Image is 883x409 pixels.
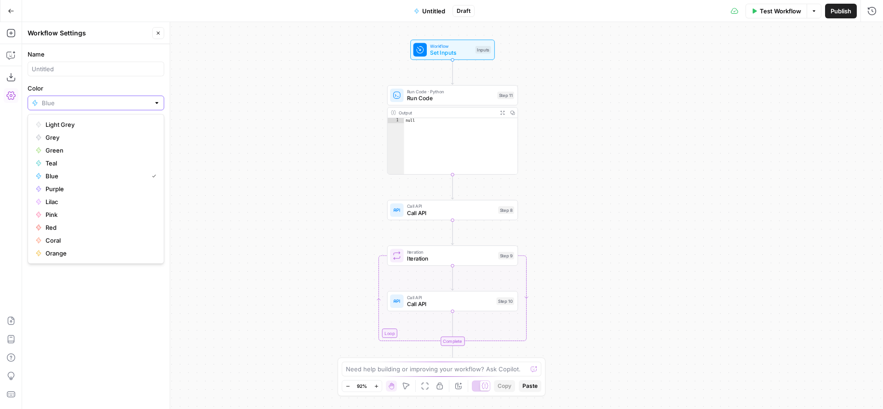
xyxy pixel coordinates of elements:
span: Purple [46,184,153,193]
button: Copy [494,380,515,392]
div: Call APICall APIStep 8 [387,200,518,220]
div: 1 [388,118,404,123]
div: Complete [441,336,464,346]
span: Copy [498,382,511,390]
span: Teal [46,159,153,168]
span: Call API [407,294,493,301]
span: Call API [407,300,493,308]
g: Edge from step_8 to step_9 [451,220,454,244]
div: Call APICall APIStep 10 [387,291,518,311]
div: Complete [387,336,518,346]
g: Edge from start to step_11 [451,60,454,84]
span: Workflow [430,43,472,50]
span: 92% [357,382,367,390]
input: Blue [42,98,150,108]
span: Set Inputs [430,49,472,57]
span: Iteration [407,249,495,256]
div: WorkflowSet InputsInputs [387,40,518,60]
span: Draft [457,7,470,15]
span: Red [46,223,153,232]
div: LoopIterationIterationStep 9 [387,245,518,266]
span: Untitled [422,6,445,16]
g: Edge from step_11 to step_8 [451,175,454,199]
span: Blue [46,171,144,181]
label: Color [28,84,164,93]
div: Step 8 [498,206,514,214]
button: Paste [519,380,541,392]
div: Workflow Settings [28,28,149,38]
span: Run Code [407,94,494,102]
span: Pink [46,210,153,219]
div: Step 11 [497,91,514,99]
span: Green [46,146,153,155]
button: Test Workflow [745,4,807,18]
div: Step 9 [498,252,514,260]
div: Step 10 [496,297,514,305]
span: Lilac [46,197,153,206]
span: Call API [407,209,495,217]
span: Grey [46,133,153,142]
input: Untitled [32,64,160,74]
span: Run Code · Python [407,88,494,95]
label: Name [28,50,164,59]
div: Output [399,109,495,116]
span: Orange [46,249,153,258]
span: Paste [522,382,538,390]
span: Coral [46,236,153,245]
button: Publish [825,4,857,18]
span: Iteration [407,254,495,262]
span: Publish [831,6,851,16]
div: Run Code · PythonRun CodeStep 11Outputnull [387,85,518,175]
span: Light Grey [46,120,153,129]
g: Edge from step_9 to step_10 [451,266,454,290]
button: Untitled [408,4,451,18]
div: Inputs [476,46,491,54]
span: Call API [407,203,495,210]
span: Test Workflow [760,6,801,16]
